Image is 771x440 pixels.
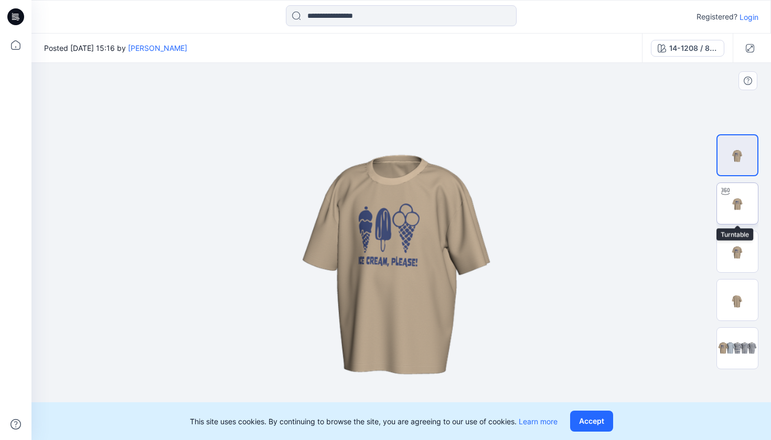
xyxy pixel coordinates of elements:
[740,12,758,23] p: Login
[190,416,558,427] p: This site uses cookies. By continuing to browse the site, you are agreeing to our use of cookies.
[651,40,724,57] button: 14-1208 / 8159-00
[44,42,187,53] span: Posted [DATE] 15:16 by
[718,135,757,175] img: Preview
[697,10,737,23] p: Registered?
[570,411,613,432] button: Accept
[519,417,558,426] a: Learn more
[669,42,718,54] div: 14-1208 / 8159-00
[717,280,758,320] img: Back
[128,44,187,52] a: [PERSON_NAME]
[717,183,758,224] img: Turntable
[717,336,758,360] img: All colorways
[717,231,758,272] img: Front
